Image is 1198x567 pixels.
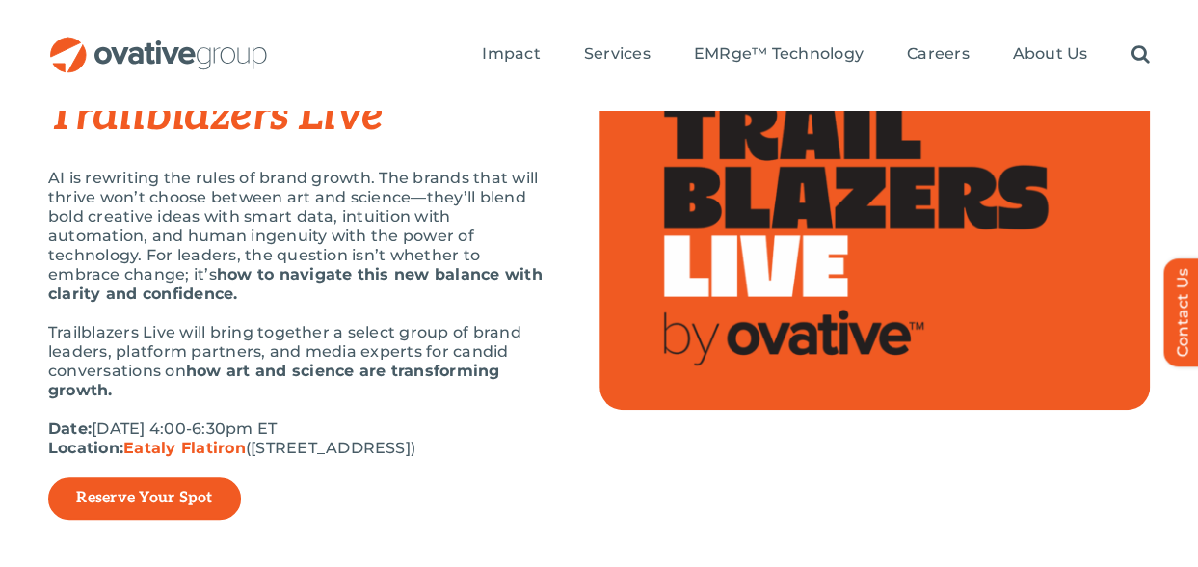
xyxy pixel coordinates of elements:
[48,362,499,399] strong: how art and science are transforming growth.
[584,44,651,66] a: Services
[907,44,970,66] a: Careers
[48,323,551,400] p: Trailblazers Live will bring together a select group of brand leaders, platform partners, and med...
[907,44,970,64] span: Careers
[482,44,540,64] span: Impact
[599,42,1151,410] img: Top Image (2)
[48,89,383,143] em: Trailblazers Live
[48,169,551,304] p: AI is rewriting the rules of brand growth. The brands that will thrive won’t choose between art a...
[76,489,212,508] a: Reserve Your Spot
[48,419,92,438] strong: Date:
[694,44,864,64] span: EMRge™ Technology
[1131,44,1149,66] a: Search
[123,439,246,457] a: Eataly Flatiron
[1012,44,1087,66] a: About Us
[48,419,551,458] p: [DATE] 4:00-6:30pm ET ([STREET_ADDRESS])
[48,35,269,53] a: OG_Full_horizontal_RGB
[584,44,651,64] span: Services
[694,44,864,66] a: EMRge™ Technology
[48,439,246,457] strong: Location:
[482,44,540,66] a: Impact
[482,24,1149,86] nav: Menu
[1012,44,1087,64] span: About Us
[48,265,543,303] strong: how to navigate this new balance with clarity and confidence.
